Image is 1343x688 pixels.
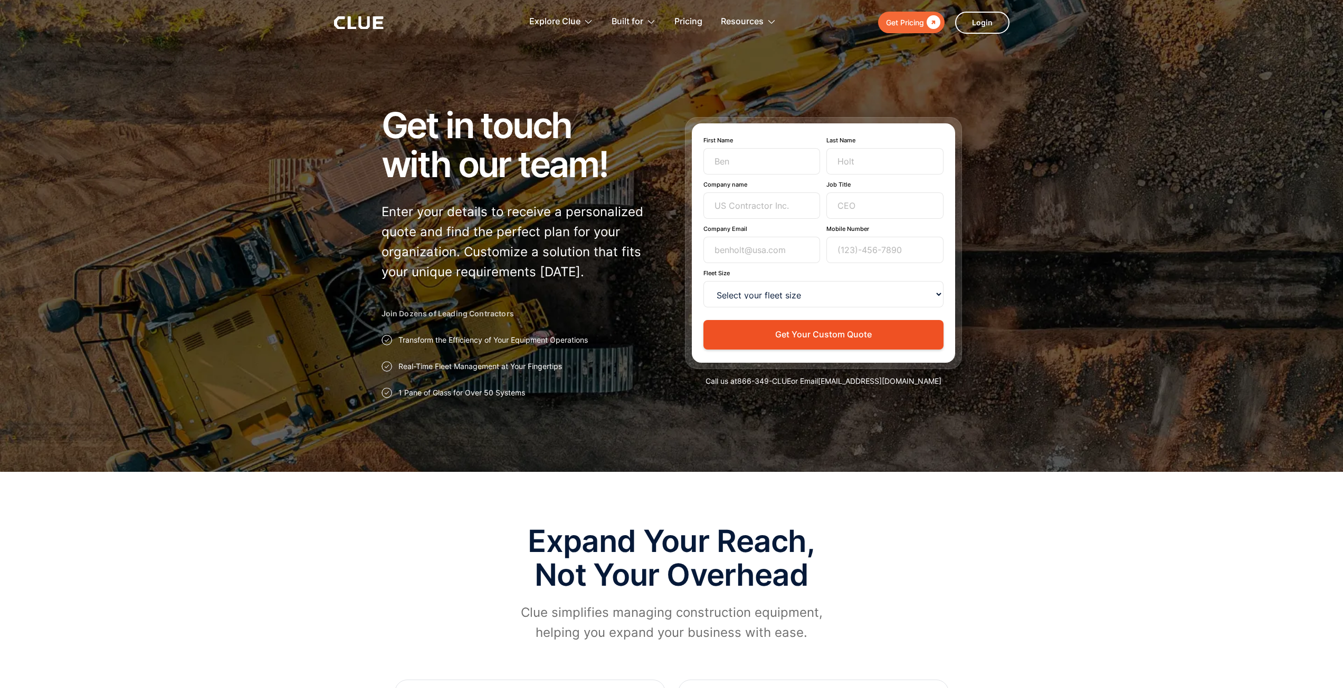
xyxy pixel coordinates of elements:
a: Get Pricing [878,12,945,33]
p: Enter your details to receive a personalized quote and find the perfect plan for your organizatio... [382,202,659,282]
div: Explore Clue [529,5,580,38]
a: [EMAIL_ADDRESS][DOMAIN_NAME] [818,376,941,385]
p: 1 Pane of Glass for Over 50 Systems [398,387,525,398]
a: Login [955,12,1009,34]
div: Built for [612,5,656,38]
input: US Contractor Inc. [703,192,821,219]
div: Resources [721,5,764,38]
input: (123)-456-7890 [826,237,944,263]
div: Built for [612,5,643,38]
img: Approval checkmark icon [382,387,392,398]
img: Approval checkmark icon [382,335,392,345]
input: Ben [703,148,821,175]
label: Last Name [826,137,944,144]
div:  [924,16,940,29]
p: Clue simplifies managing construction equipment, helping you expand your business with ease. [513,603,830,643]
div: Call us at or Email [685,376,962,386]
label: Job Title [826,181,944,188]
input: CEO [826,192,944,219]
h2: Join Dozens of Leading Contractors [382,308,659,319]
div: Explore Clue [529,5,593,38]
div: Get Pricing [886,16,924,29]
div: Resources [721,5,776,38]
button: Get Your Custom Quote [703,320,944,349]
input: benholt@usa.com [703,237,821,263]
label: Fleet Size [703,269,944,277]
p: Transform the Efficiency of Your Equipment Operations [398,335,588,345]
label: Company name [703,181,821,188]
h2: Expand Your Reach, Not Your Overhead [513,525,830,592]
h1: Get in touch with our team! [382,105,659,183]
a: Pricing [674,5,702,38]
label: Company Email [703,225,821,232]
a: 866-349-CLUE [737,376,791,385]
p: Real-Time Fleet Management at Your Fingertips [398,361,562,372]
label: First Name [703,137,821,144]
img: Approval checkmark icon [382,361,392,372]
label: Mobile Number [826,225,944,232]
input: Holt [826,148,944,175]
